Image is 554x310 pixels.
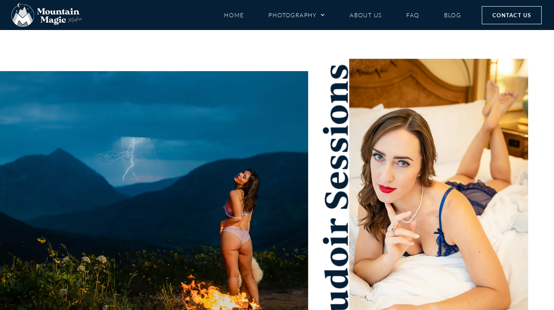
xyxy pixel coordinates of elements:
a: Blog [444,8,461,22]
a: FAQ [406,8,419,22]
img: Mountain Magic Media photography logo Crested Butte Photographer [11,3,82,27]
a: About Us [350,8,382,22]
a: Home [224,8,244,22]
nav: Menu [224,8,461,22]
span: Contact Us [492,11,531,20]
a: Contact Us [482,6,542,24]
a: Photography [268,8,325,22]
